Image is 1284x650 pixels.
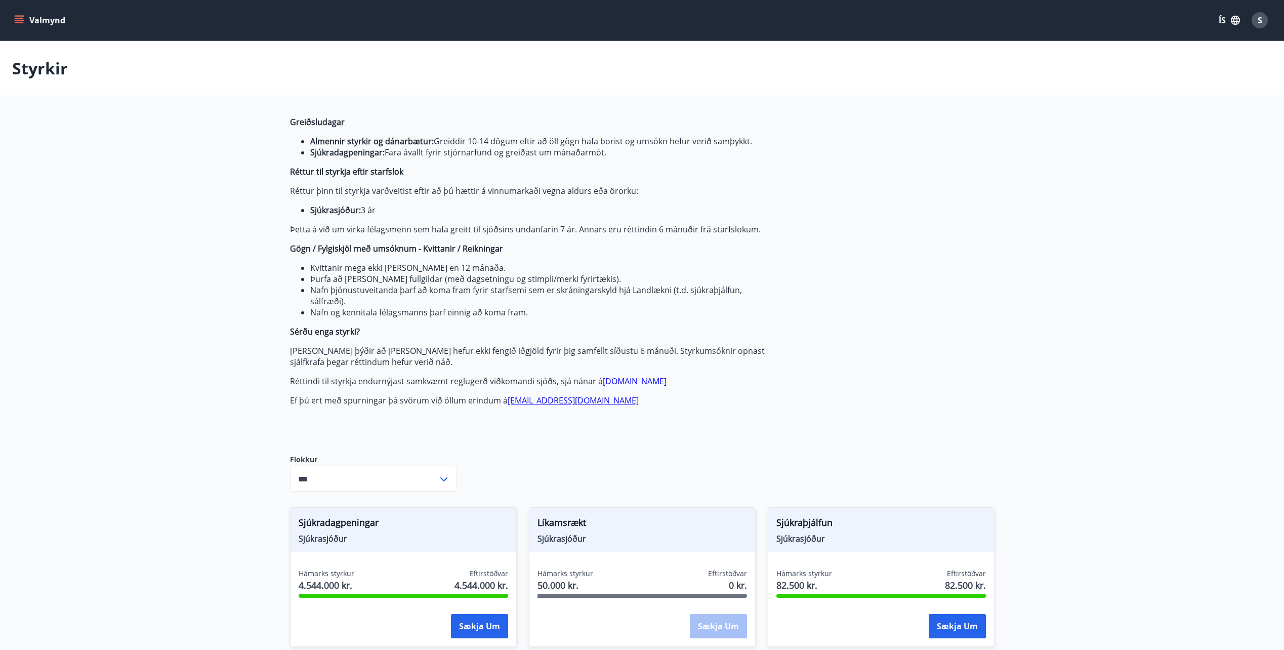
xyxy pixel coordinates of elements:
span: 50.000 kr. [537,579,593,592]
strong: Sjúkradagpeningar: [310,147,385,158]
span: Líkamsrækt [537,516,747,533]
p: Styrkir [12,57,68,79]
button: S [1248,8,1272,32]
span: 4.544.000 kr. [299,579,354,592]
button: ÍS [1213,11,1246,29]
span: Sjúkrasjóður [776,533,986,544]
span: 4.544.000 kr. [454,579,508,592]
a: [EMAIL_ADDRESS][DOMAIN_NAME] [508,395,639,406]
p: Þetta á við um virka félagsmenn sem hafa greitt til sjóðsins undanfarin 7 ár. Annars eru réttindi... [290,224,768,235]
span: Hámarks styrkur [537,568,593,579]
li: 3 ár [310,205,768,216]
strong: Réttur til styrkja eftir starfslok [290,166,403,177]
span: Eftirstöðvar [708,568,747,579]
span: Hámarks styrkur [776,568,832,579]
strong: Sérðu enga styrki? [290,326,360,337]
strong: Greiðsludagar [290,116,345,128]
span: Sjúkradagpeningar [299,516,508,533]
span: Eftirstöðvar [469,568,508,579]
span: Eftirstöðvar [947,568,986,579]
p: Ef þú ert með spurningar þá svörum við öllum erindum á [290,395,768,406]
span: Sjúkrasjóður [537,533,747,544]
button: Sækja um [451,614,508,638]
button: menu [12,11,69,29]
li: Fara ávallt fyrir stjórnarfund og greiðast um mánaðarmót. [310,147,768,158]
label: Flokkur [290,455,457,465]
li: Nafn og kennitala félagsmanns þarf einnig að koma fram. [310,307,768,318]
li: Greiddir 10-14 dögum eftir að öll gögn hafa borist og umsókn hefur verið samþykkt. [310,136,768,147]
button: Sækja um [929,614,986,638]
span: Sjúkrasjóður [299,533,508,544]
a: [DOMAIN_NAME] [603,376,667,387]
li: Þurfa að [PERSON_NAME] fullgildar (með dagsetningu og stimpli/merki fyrirtækis). [310,273,768,285]
strong: Gögn / Fylgiskjöl með umsóknum - Kvittanir / Reikningar [290,243,503,254]
strong: Sjúkrasjóður: [310,205,361,216]
span: 0 kr. [729,579,747,592]
p: Réttindi til styrkja endurnýjast samkvæmt reglugerð viðkomandi sjóðs, sjá nánar á [290,376,768,387]
span: Sjúkraþjálfun [776,516,986,533]
strong: Almennir styrkir og dánarbætur: [310,136,434,147]
span: 82.500 kr. [776,579,832,592]
p: [PERSON_NAME] þýðir að [PERSON_NAME] hefur ekki fengið iðgjöld fyrir þig samfellt síðustu 6 mánuð... [290,345,768,368]
span: S [1258,15,1262,26]
span: 82.500 kr. [945,579,986,592]
span: Hámarks styrkur [299,568,354,579]
li: Nafn þjónustuveitanda þarf að koma fram fyrir starfsemi sem er skráningarskyld hjá Landlækni (t.d... [310,285,768,307]
p: Réttur þinn til styrkja varðveitist eftir að þú hættir á vinnumarkaði vegna aldurs eða örorku: [290,185,768,196]
li: Kvittanir mega ekki [PERSON_NAME] en 12 mánaða. [310,262,768,273]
